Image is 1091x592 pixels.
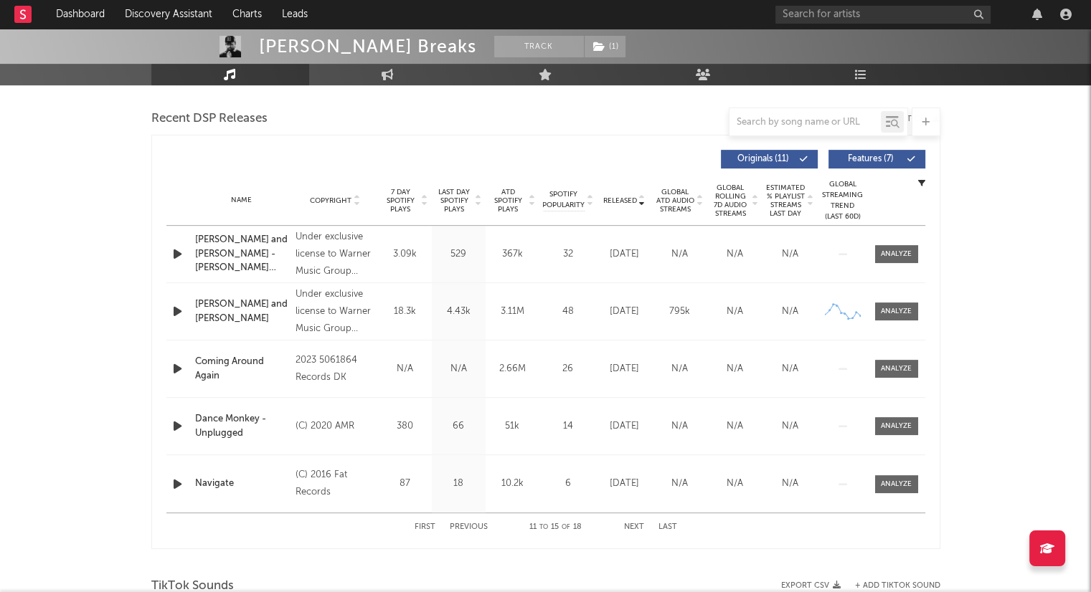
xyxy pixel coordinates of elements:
span: Global ATD Audio Streams [656,188,695,214]
input: Search by song name or URL [729,117,881,128]
a: [PERSON_NAME] and [PERSON_NAME] - [PERSON_NAME] Remix [195,233,289,275]
div: 2023 5061864 Records DK [296,352,374,386]
div: N/A [766,247,814,262]
a: Navigate [195,477,289,491]
div: N/A [656,477,704,491]
div: (C) 2016 Fat Records [296,467,374,501]
span: Spotify Popularity [542,189,585,211]
div: Under exclusive license to Warner Music Group Germany Holding GmbH, © 2024 [PERSON_NAME] [296,286,374,338]
button: + Add TikTok Sound [841,582,940,590]
div: 11 15 18 [516,519,595,536]
div: [DATE] [600,305,648,319]
a: Coming Around Again [195,355,289,383]
div: N/A [711,247,759,262]
div: 18 [435,477,482,491]
div: 26 [543,362,593,376]
div: 66 [435,419,482,434]
div: N/A [656,362,704,376]
div: Under exclusive license to Warner Music Group Germany Holding GmbH, © 2024 [PERSON_NAME] [296,229,374,280]
button: Export CSV [781,581,841,590]
div: 87 [382,477,428,491]
div: N/A [766,477,814,491]
div: (C) 2020 AMR [296,418,374,435]
div: 48 [543,305,593,319]
span: ATD Spotify Plays [489,188,527,214]
div: 6 [543,477,593,491]
div: 795k [656,305,704,319]
div: Global Streaming Trend (Last 60D) [821,179,864,222]
span: Copyright [310,196,351,205]
div: 3.11M [489,305,536,319]
span: Features ( 7 ) [838,155,904,163]
div: [DATE] [600,419,648,434]
span: Last Day Spotify Plays [435,188,473,214]
a: [PERSON_NAME] and [PERSON_NAME] [195,297,289,325]
div: 3.09k [382,247,428,262]
div: 51k [489,419,536,434]
div: N/A [382,362,428,376]
div: 14 [543,419,593,434]
div: [DATE] [600,247,648,262]
div: 380 [382,419,428,434]
div: N/A [435,362,482,376]
div: N/A [766,362,814,376]
div: 18.3k [382,305,428,319]
div: N/A [711,477,759,491]
div: 4.43k [435,305,482,319]
div: N/A [711,305,759,319]
div: 32 [543,247,593,262]
div: N/A [766,419,814,434]
button: Last [658,523,677,531]
div: [DATE] [600,477,648,491]
button: Originals(11) [721,150,818,168]
div: N/A [711,419,759,434]
div: [DATE] [600,362,648,376]
span: Released [603,196,637,205]
div: 529 [435,247,482,262]
button: Next [624,523,644,531]
div: [PERSON_NAME] Breaks [259,36,476,57]
span: Global Rolling 7D Audio Streams [711,183,750,218]
div: 367k [489,247,536,262]
button: Track [494,36,584,57]
div: N/A [656,419,704,434]
div: N/A [656,247,704,262]
div: 2.66M [489,362,536,376]
span: to [539,524,548,530]
button: First [415,523,435,531]
button: Previous [450,523,488,531]
input: Search for artists [775,6,991,24]
span: ( 1 ) [584,36,626,57]
div: 10.2k [489,477,536,491]
span: Estimated % Playlist Streams Last Day [766,183,806,218]
div: N/A [711,362,759,376]
span: 7 Day Spotify Plays [382,188,420,214]
span: of [562,524,570,530]
div: N/A [766,305,814,319]
button: (1) [585,36,625,57]
button: + Add TikTok Sound [855,582,940,590]
div: Name [195,195,289,206]
span: Originals ( 11 ) [730,155,796,163]
a: Dance Monkey - Unplugged [195,412,289,440]
button: Features(7) [828,150,925,168]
